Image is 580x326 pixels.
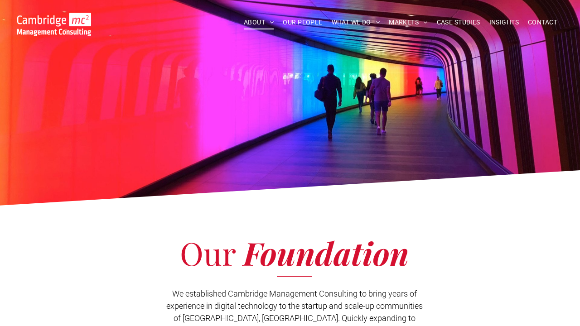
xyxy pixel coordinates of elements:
[17,13,91,36] img: Go to Homepage
[17,14,91,24] a: Your Business Transformed | Cambridge Management Consulting
[243,231,409,274] span: Foundation
[485,15,523,29] a: INSIGHTS
[327,15,385,29] a: WHAT WE DO
[239,15,279,29] a: ABOUT
[180,231,236,274] span: Our
[278,15,327,29] a: OUR PEOPLE
[523,15,562,29] a: CONTACT
[432,15,485,29] a: CASE STUDIES
[384,15,432,29] a: MARKETS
